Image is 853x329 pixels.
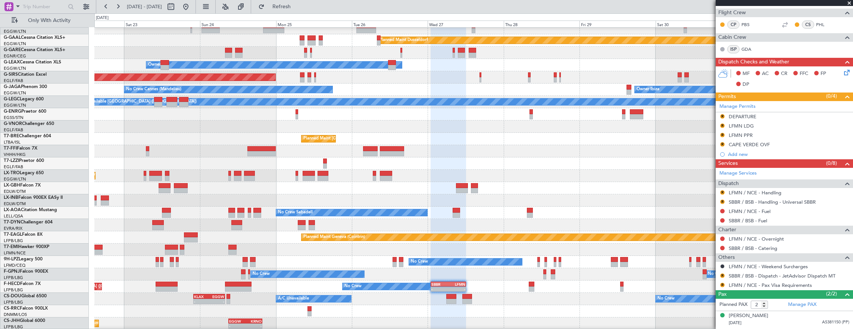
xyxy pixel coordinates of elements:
a: G-SIRSCitation Excel [4,72,47,77]
span: T7-FFI [4,146,17,151]
div: Planned Maint Geneva (Cointrin) [303,232,365,243]
a: LFPB/LBG [4,238,23,244]
div: A/C Unavailable [278,293,309,304]
a: CS-JHHGlobal 6000 [4,319,45,323]
a: LFMN / NCE - Fuel [729,208,771,214]
span: DP [743,81,749,88]
div: A/C Unavailable [GEOGRAPHIC_DATA] ([GEOGRAPHIC_DATA]) [75,96,197,107]
span: G-ENRG [4,109,21,114]
span: LX-TRO [4,171,20,175]
span: AC [762,70,769,78]
span: LX-INB [4,195,18,200]
span: [DATE] [729,320,741,326]
a: SBBR / BSB - Dispatch - JetAdvisor Dispatch MT [729,273,835,279]
a: EGLF/FAB [4,164,23,170]
a: CS-DOUGlobal 6500 [4,294,47,298]
a: EDLW/DTM [4,201,26,207]
a: LX-INBFalcon 900EX EASy II [4,195,63,200]
span: T7-BRE [4,134,19,138]
a: VHHH/HKG [4,152,26,157]
a: Manage Services [719,170,757,177]
a: EGLF/FAB [4,78,23,84]
a: GDA [741,46,758,53]
span: (2/2) [826,290,837,298]
span: FP [821,70,826,78]
div: DEPARTURE [729,113,756,120]
a: F-HECDFalcon 7X [4,282,41,286]
div: - [245,324,261,328]
span: Refresh [266,4,297,9]
a: EGGW/LTN [4,103,26,108]
a: PBS [741,21,758,28]
div: No Crew [708,269,725,280]
button: R [720,273,725,278]
span: F-HECD [4,282,20,286]
span: CS-JHH [4,319,20,323]
a: PHL [816,21,833,28]
div: Add new [728,151,849,157]
div: - [449,287,466,291]
a: LFMN/NCE [4,250,26,256]
div: Fri 29 [579,21,655,27]
div: Planned Maint [GEOGRAPHIC_DATA] ([GEOGRAPHIC_DATA]) [303,133,421,144]
div: [DATE] [96,15,109,21]
div: CAPE VERDE OVF [729,141,770,148]
span: FFC [800,70,808,78]
span: Pax [718,290,727,299]
span: G-VNOR [4,122,22,126]
span: Charter [718,226,736,234]
div: - [229,324,245,328]
div: LFMN PPR [729,132,753,138]
a: G-LEAXCessna Citation XLS [4,60,61,65]
a: LX-GBHFalcon 7X [4,183,41,188]
div: - [431,287,449,291]
a: T7-EAGLFalcon 8X [4,232,43,237]
input: Trip Number [23,1,66,12]
label: Planned PAX [719,301,747,308]
span: G-LEAX [4,60,20,65]
a: EGGW/LTN [4,41,26,47]
a: EGGW/LTN [4,90,26,96]
a: G-ENRGPraetor 600 [4,109,46,114]
span: CS-RRC [4,306,20,311]
div: Owner Ibiza [637,84,659,95]
a: EGGW/LTN [4,66,26,71]
div: ISP [727,45,740,53]
div: Owner [148,59,161,70]
div: KRNO [245,319,261,323]
div: - [194,299,209,304]
a: Manage Permits [719,103,756,110]
a: SBBR / BSB - Handling - Universal SBBR [729,199,816,205]
a: LFMN / NCE - Weekend Surcharges [729,263,808,270]
div: No Crew [411,256,428,267]
a: LX-AOACitation Mustang [4,208,57,212]
div: No Crew [657,293,675,304]
a: SBBR / BSB - Fuel [729,217,767,224]
span: G-GAAL [4,35,21,40]
span: Cabin Crew [718,33,746,42]
span: Permits [718,93,736,101]
span: T7-EAGL [4,232,22,237]
div: KLAX [194,294,209,299]
a: G-GARECessna Citation XLS+ [4,48,65,52]
button: R [720,142,725,147]
div: Thu 28 [504,21,579,27]
div: CS [802,21,814,29]
button: R [720,123,725,128]
a: LFMN / NCE - Overnight [729,236,784,242]
a: LFMN / NCE - Pax Visa Requirements [729,282,812,288]
a: LFPB/LBG [4,300,23,305]
div: - [209,299,224,304]
span: 9H-LPZ [4,257,19,261]
a: G-LEGCLegacy 600 [4,97,44,101]
span: AS381150 (PP) [822,319,849,326]
div: Sat 30 [656,21,731,27]
a: T7-EMIHawker 900XP [4,245,49,249]
button: Only With Activity [8,15,81,26]
a: G-JAGAPhenom 300 [4,85,47,89]
a: T7-FFIFalcon 7X [4,146,37,151]
button: R [720,200,725,204]
a: EDLW/DTM [4,189,26,194]
span: F-GPNJ [4,269,20,274]
span: LX-AOA [4,208,21,212]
